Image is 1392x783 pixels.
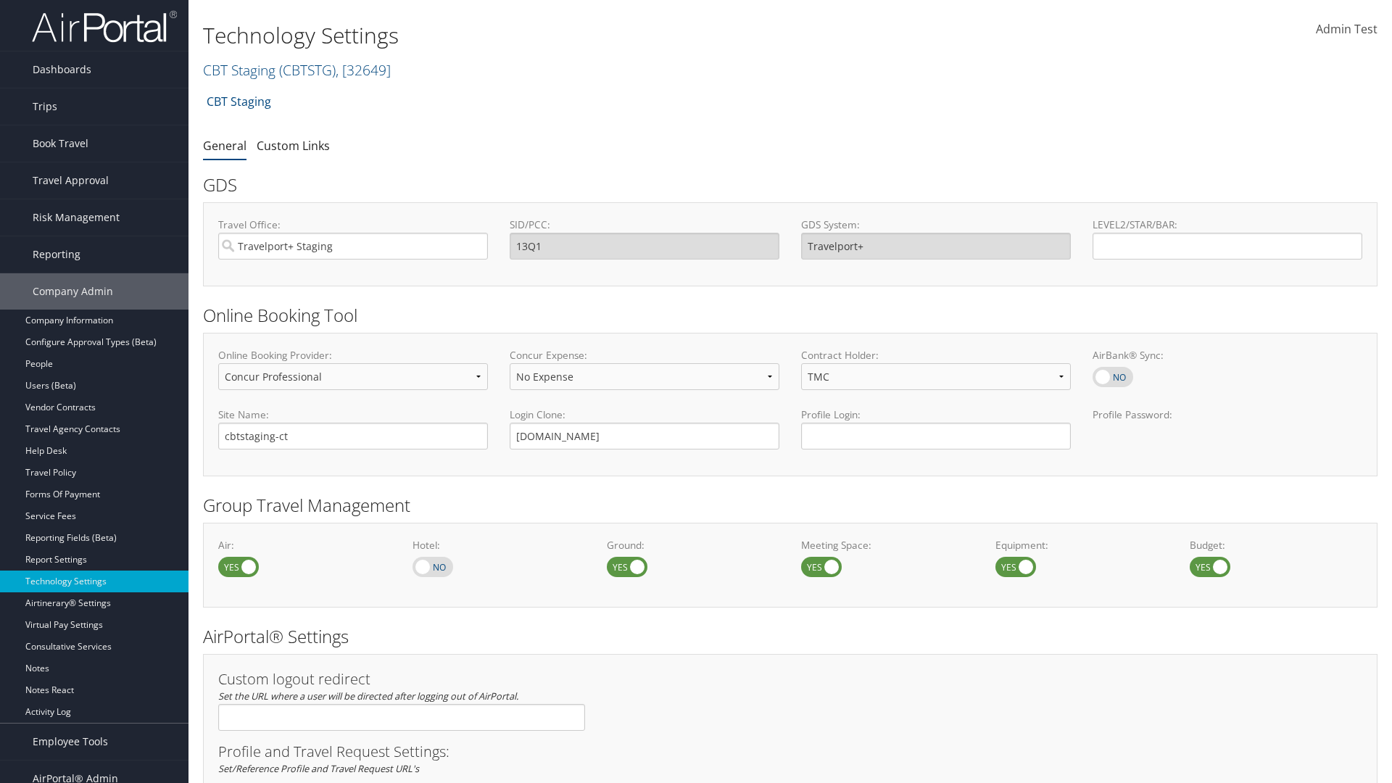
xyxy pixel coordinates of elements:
span: Travel Approval [33,162,109,199]
label: Air: [218,538,391,552]
label: Travel Office: [218,217,488,232]
span: Dashboards [33,51,91,88]
span: Company Admin [33,273,113,310]
label: Meeting Space: [801,538,974,552]
a: General [203,138,246,154]
label: Hotel: [413,538,585,552]
label: AirBank® Sync [1093,367,1133,387]
span: ( CBTSTG ) [279,60,336,80]
a: CBT Staging [203,60,391,80]
em: Set/Reference Profile and Travel Request URL's [218,762,419,775]
h2: Online Booking Tool [203,303,1377,328]
span: Book Travel [33,125,88,162]
label: Equipment: [995,538,1168,552]
label: Budget: [1190,538,1362,552]
em: Set the URL where a user will be directed after logging out of AirPortal. [218,689,518,703]
label: Contract Holder: [801,348,1071,362]
h2: GDS [203,173,1367,197]
h3: Custom logout redirect [218,672,585,687]
img: airportal-logo.png [32,9,177,43]
label: Login Clone: [510,407,779,422]
input: Profile Login: [801,423,1071,449]
label: Profile Login: [801,407,1071,449]
label: Ground: [607,538,779,552]
label: AirBank® Sync: [1093,348,1362,362]
label: Profile Password: [1093,407,1362,449]
a: Custom Links [257,138,330,154]
h2: Group Travel Management [203,493,1377,518]
span: Employee Tools [33,724,108,760]
h2: AirPortal® Settings [203,624,1377,649]
label: GDS System: [801,217,1071,232]
label: Site Name: [218,407,488,422]
a: CBT Staging [207,87,271,116]
label: Online Booking Provider: [218,348,488,362]
h1: Technology Settings [203,20,986,51]
span: Admin Test [1316,21,1377,37]
label: Concur Expense: [510,348,779,362]
span: Reporting [33,236,80,273]
label: LEVEL2/STAR/BAR: [1093,217,1362,232]
span: Trips [33,88,57,125]
h3: Profile and Travel Request Settings: [218,745,1362,759]
span: Risk Management [33,199,120,236]
label: SID/PCC: [510,217,779,232]
a: Admin Test [1316,7,1377,52]
span: , [ 32649 ] [336,60,391,80]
